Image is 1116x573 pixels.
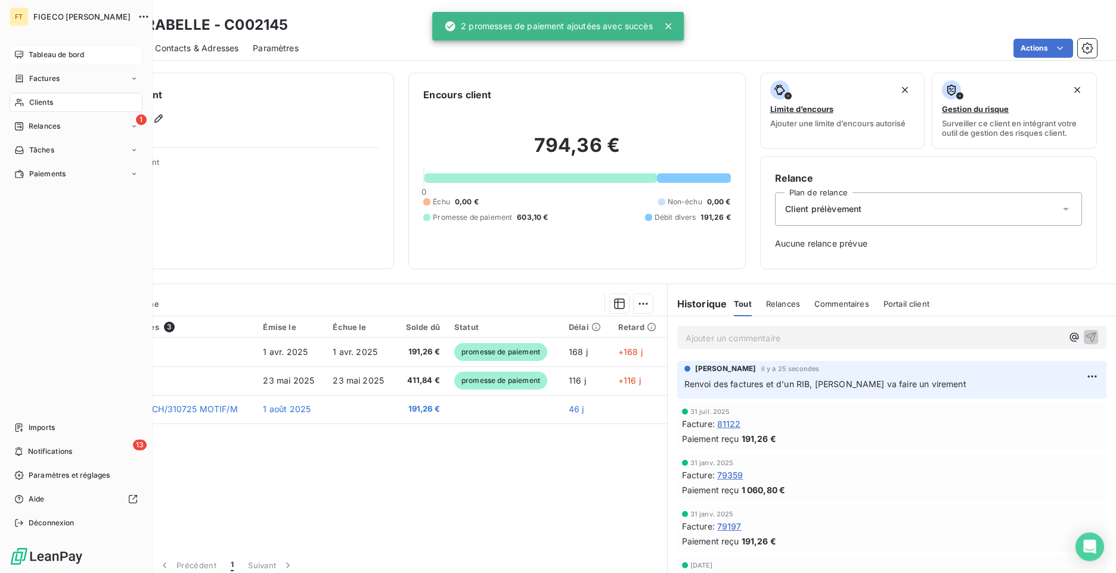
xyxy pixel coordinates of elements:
span: Paiements [29,169,66,179]
a: Aide [10,490,142,509]
span: Paramètres et réglages [29,470,110,481]
span: Facture : [682,469,715,481]
span: Aide [29,494,45,505]
span: 411,84 € [402,375,440,387]
span: Tâches [29,145,54,155]
h3: LA MIRABELLE - C002145 [105,14,288,36]
span: Tableau de bord [29,49,84,60]
span: 191,26 € [402,403,440,415]
span: Non-échu [668,197,702,207]
span: Tout [734,299,752,309]
button: Limite d’encoursAjouter une limite d’encours autorisé [760,73,925,149]
span: Clients [29,97,53,108]
div: Retard [618,322,660,332]
span: Paiement reçu [682,432,739,445]
span: Client prélèvement [785,203,862,215]
div: Émise le [263,322,318,332]
span: +116 j [618,375,641,385]
span: LA MIRABELLE ECH/310725 MOTIF/M [85,404,238,414]
span: 13 [133,440,147,450]
span: 191,26 € [742,432,776,445]
span: 31 janv. 2025 [690,510,734,518]
span: Limite d’encours [770,104,833,114]
span: 168 j [569,347,588,357]
span: Relances [766,299,800,309]
div: Statut [454,322,554,332]
div: Délai [569,322,604,332]
span: 3 [164,322,175,332]
span: 0,00 € [707,197,731,207]
div: Solde dû [402,322,440,332]
span: 116 j [569,375,586,385]
span: Propriétés Client [96,157,379,174]
div: FT [10,7,29,26]
span: [PERSON_NAME] [695,363,757,374]
span: Portail client [883,299,929,309]
span: Déconnexion [29,518,75,528]
span: 31 janv. 2025 [690,459,734,466]
span: Aucune relance prévue [775,238,1082,250]
span: Paiement reçu [682,535,739,547]
span: 79359 [717,469,743,481]
span: Relances [29,121,60,132]
span: Imports [29,422,55,433]
span: 1 [231,559,234,571]
div: 2 promesses de paiement ajoutées avec succès [444,15,653,37]
span: 1 060,80 € [742,484,786,496]
span: 191,26 € [700,212,730,223]
h6: Informations client [72,88,379,102]
span: 1 [136,114,147,125]
h6: Historique [668,297,727,311]
img: Logo LeanPay [10,547,83,566]
span: Gestion du risque [942,104,1009,114]
button: Actions [1013,39,1073,58]
span: Paramètres [253,42,299,54]
span: [DATE] [690,562,713,569]
button: Gestion du risqueSurveiller ce client en intégrant votre outil de gestion des risques client. [932,73,1097,149]
span: Paiement reçu [682,484,739,496]
span: 46 j [569,404,584,414]
span: 81122 [717,418,741,430]
span: 1 août 2025 [263,404,311,414]
span: Facture : [682,418,715,430]
span: Commentaires [814,299,869,309]
span: FIGECO [PERSON_NAME] [33,12,131,21]
span: Contacts & Adresses [155,42,238,54]
h2: 794,36 € [423,133,730,169]
span: 1 avr. 2025 [263,347,308,357]
span: 31 juil. 2025 [690,408,730,415]
span: Notifications [28,446,72,457]
span: Renvoi des factures et d'un RIB, [PERSON_NAME] va faire un virement [684,379,966,389]
h6: Relance [775,171,1082,185]
span: Facture : [682,520,715,532]
span: Promesse de paiement [433,212,512,223]
span: il y a 25 secondes [761,365,820,372]
span: 23 mai 2025 [333,375,384,385]
span: 0 [421,187,426,197]
span: Débit divers [655,212,696,223]
span: Factures [29,73,60,84]
span: promesse de paiement [454,372,547,390]
div: Échue le [333,322,388,332]
div: Open Intercom Messenger [1075,532,1104,561]
span: 23 mai 2025 [263,375,314,385]
span: 191,26 € [402,346,440,358]
h6: Encours client [423,88,491,102]
div: Pièces comptables [85,322,249,332]
span: Surveiller ce client en intégrant votre outil de gestion des risques client. [942,119,1087,138]
span: Ajouter une limite d’encours autorisé [770,119,906,128]
span: Échu [433,197,450,207]
span: promesse de paiement [454,343,547,361]
span: 191,26 € [742,535,776,547]
span: 603,10 € [517,212,548,223]
span: 1 avr. 2025 [333,347,377,357]
span: 79197 [717,520,742,532]
span: +168 j [618,347,643,357]
span: 0,00 € [455,197,479,207]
